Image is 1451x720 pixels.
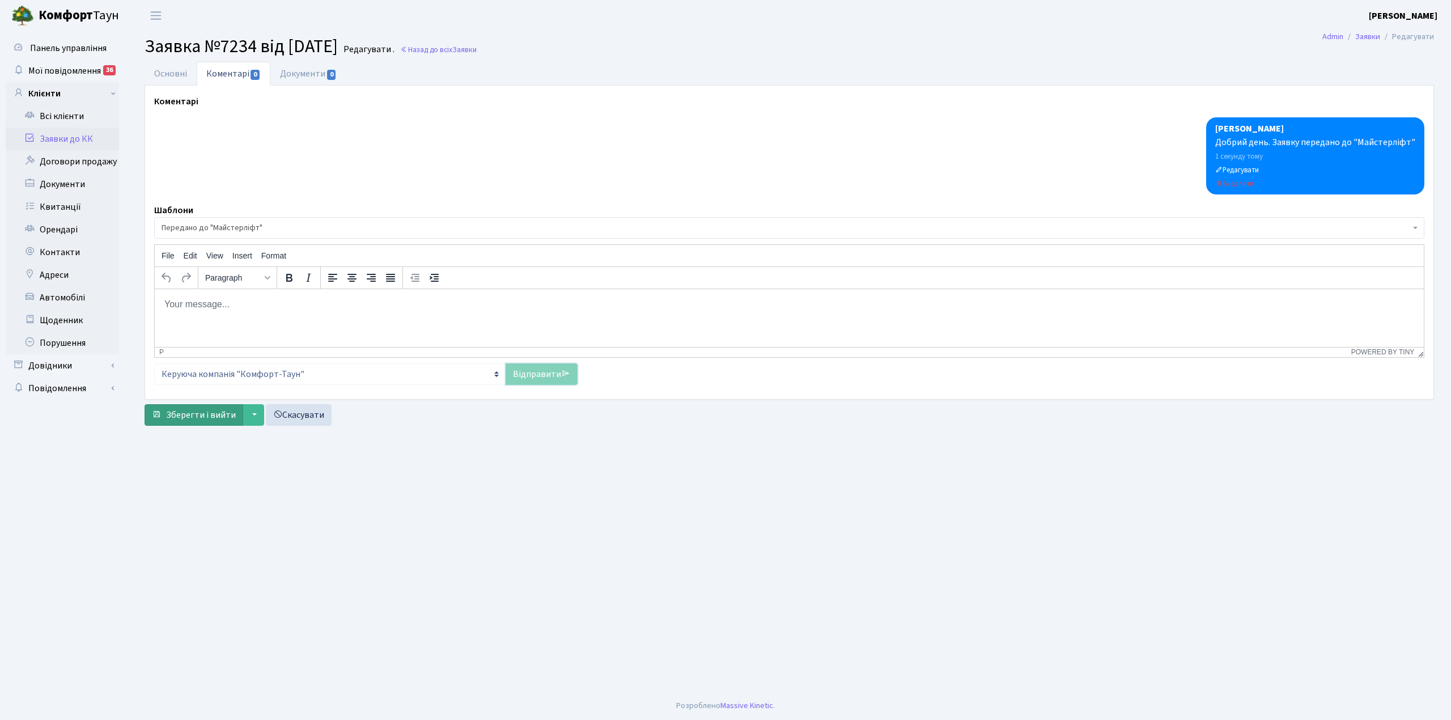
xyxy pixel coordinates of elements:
[1215,177,1254,189] a: Видалити
[323,268,342,287] button: Align left
[279,268,299,287] button: Bold
[342,268,362,287] button: Align center
[6,218,119,241] a: Орендарі
[155,267,198,289] div: history
[400,44,477,55] a: Назад до всіхЗаявки
[452,44,477,55] span: Заявки
[1215,135,1415,149] div: Добрий день. Заявку передано до "Майстерліфт"
[6,128,119,150] a: Заявки до КК
[1305,25,1451,49] nav: breadcrumb
[1215,163,1259,176] a: Редагувати
[321,267,403,289] div: alignment
[1215,165,1259,175] small: Редагувати
[184,251,197,260] span: Edit
[6,354,119,377] a: Довідники
[142,6,170,25] button: Переключити навігацію
[157,268,176,287] button: Undo
[30,42,107,54] span: Панель управління
[145,62,197,86] a: Основні
[176,268,196,287] button: Redo
[676,700,775,712] div: Розроблено .
[362,268,381,287] button: Align right
[266,404,332,426] a: Скасувати
[11,5,34,27] img: logo.png
[201,268,274,287] button: Formats
[6,241,119,264] a: Контакти
[197,62,270,86] a: Коментарі
[1380,31,1434,43] li: Редагувати
[28,65,101,77] span: Мої повідомлення
[327,70,336,80] span: 0
[6,377,119,400] a: Повідомлення
[341,44,394,55] small: Редагувати .
[1215,122,1415,135] div: [PERSON_NAME]
[6,286,119,309] a: Автомобілі
[39,6,93,24] b: Комфорт
[6,82,119,105] a: Клієнти
[405,268,425,287] button: Decrease indent
[6,264,119,286] a: Адреси
[206,251,223,260] span: View
[277,267,321,289] div: formatting
[154,204,193,217] label: Шаблони
[6,60,119,82] a: Мої повідомлення36
[1322,31,1343,43] a: Admin
[6,150,119,173] a: Договори продажу
[403,267,446,289] div: indentation
[166,409,236,421] span: Зберегти і вийти
[6,196,119,218] a: Квитанції
[425,268,444,287] button: Increase indent
[1369,9,1437,23] a: [PERSON_NAME]
[103,65,116,75] div: 36
[154,95,198,108] label: Коментарі
[6,173,119,196] a: Документи
[162,251,175,260] span: File
[159,348,164,356] div: p
[6,309,119,332] a: Щоденник
[6,105,119,128] a: Всі клієнти
[145,33,338,60] span: Заявка №7234 від [DATE]
[1351,348,1415,356] a: Powered by Tiny
[155,289,1424,347] iframe: Rich Text Area
[154,217,1424,239] span: Передано до "Майстерліфт"
[6,37,119,60] a: Панель управління
[198,267,277,289] div: styles
[381,268,400,287] button: Justify
[1369,10,1437,22] b: [PERSON_NAME]
[6,332,119,354] a: Порушення
[270,62,346,86] a: Документи
[251,70,260,80] span: 0
[205,273,261,282] span: Paragraph
[261,251,286,260] span: Format
[1355,31,1380,43] a: Заявки
[145,404,243,426] button: Зберегти і вийти
[299,268,318,287] button: Italic
[162,222,1410,234] span: Передано до "Майстерліфт"
[39,6,119,26] span: Таун
[1215,151,1263,162] small: 22.08.2025 17:38:57
[232,251,252,260] span: Insert
[1215,179,1254,189] small: Видалити
[720,700,773,711] a: Massive Kinetic
[1414,348,1424,357] div: Resize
